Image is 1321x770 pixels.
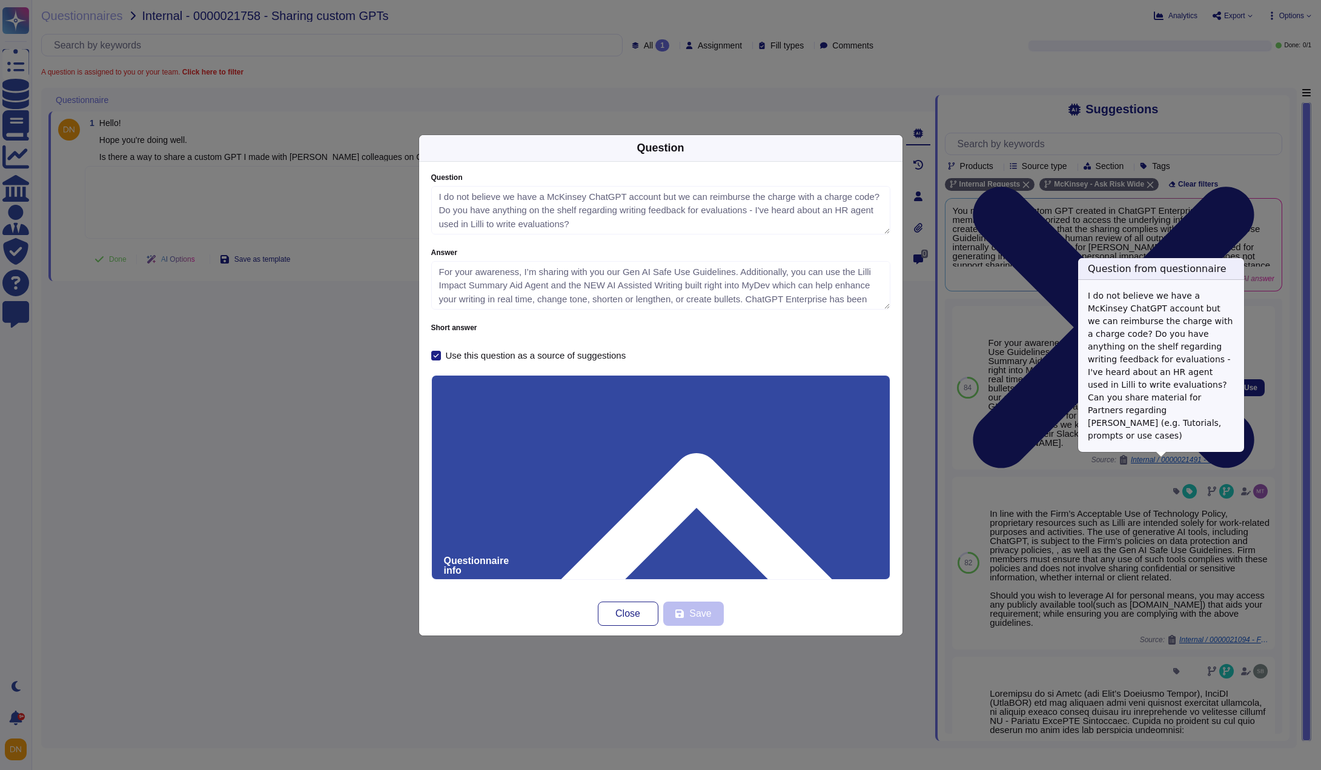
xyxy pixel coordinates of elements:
div: I do not believe we have a McKinsey ChatGPT account but we can reimburse the charge with a charge... [1078,280,1244,452]
label: Question [431,174,890,181]
button: Close [598,602,658,626]
textarea: I do not believe we have a McKinsey ChatGPT account but we can reimburse the charge with a charge... [431,186,890,234]
label: Short answer [431,324,890,331]
h3: Question from questionnaire [1078,258,1244,280]
span: Questionnaire info [444,556,515,576]
div: Question [637,140,684,156]
span: Close [615,609,640,619]
label: Answer [431,249,890,256]
button: Save [663,602,724,626]
div: Use this question as a source of suggestions [446,351,626,360]
span: Save [689,609,711,619]
textarea: For your awareness, I’m sharing with you our Gen AI Safe Use Guidelines. Additionally, you can us... [431,261,890,310]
